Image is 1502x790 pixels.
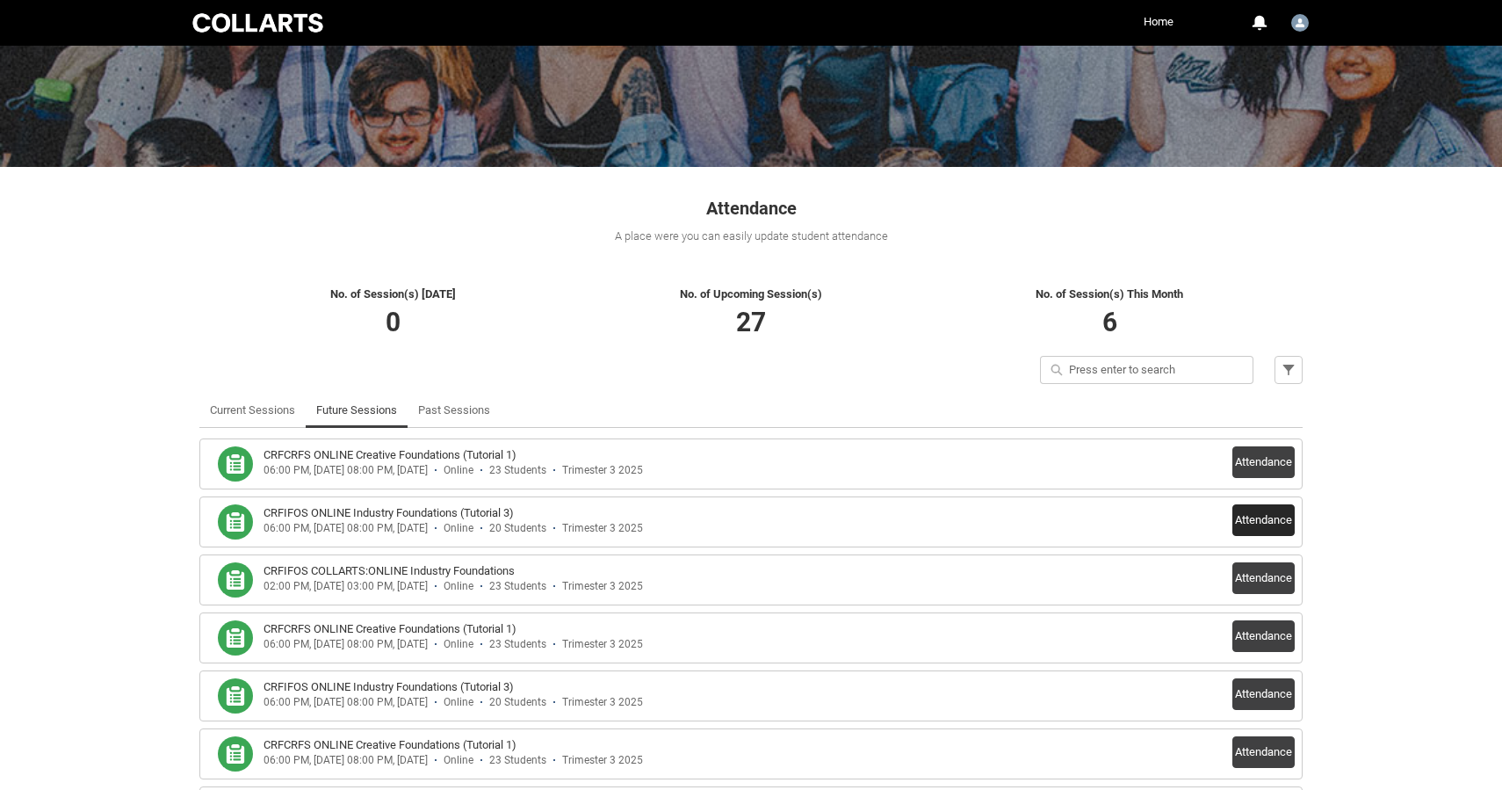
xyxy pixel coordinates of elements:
div: Online [444,696,473,709]
div: A place were you can easily update student attendance [199,228,1303,245]
span: 6 [1102,307,1117,337]
li: Past Sessions [408,393,501,428]
span: 27 [736,307,766,337]
span: Attendance [706,198,797,219]
button: Attendance [1232,562,1295,594]
li: Future Sessions [306,393,408,428]
button: Attendance [1232,678,1295,710]
button: Attendance [1232,504,1295,536]
h3: CRFCRFS ONLINE Creative Foundations (Tutorial 1) [264,620,516,638]
div: Online [444,638,473,651]
span: No. of Session(s) This Month [1036,287,1183,301]
div: Trimester 3 2025 [562,580,643,593]
div: 02:00 PM, [DATE] 03:00 PM, [DATE] [264,580,428,593]
h3: CRFIFOS ONLINE Industry Foundations (Tutorial 3) [264,504,514,522]
div: Trimester 3 2025 [562,522,643,535]
div: Online [444,580,473,593]
button: Attendance [1232,736,1295,768]
a: Past Sessions [418,393,490,428]
div: 23 Students [489,580,546,593]
button: Filter [1275,356,1303,384]
input: Press enter to search [1040,356,1253,384]
button: Attendance [1232,620,1295,652]
a: Future Sessions [316,393,397,428]
li: Current Sessions [199,393,306,428]
div: 06:00 PM, [DATE] 08:00 PM, [DATE] [264,754,428,767]
div: 23 Students [489,464,546,477]
div: 06:00 PM, [DATE] 08:00 PM, [DATE] [264,638,428,651]
div: 06:00 PM, [DATE] 08:00 PM, [DATE] [264,464,428,477]
div: Online [444,464,473,477]
button: Attendance [1232,446,1295,478]
div: Trimester 3 2025 [562,754,643,767]
div: 06:00 PM, [DATE] 08:00 PM, [DATE] [264,522,428,535]
span: 0 [386,307,401,337]
span: No. of Session(s) [DATE] [330,287,456,301]
div: Trimester 3 2025 [562,464,643,477]
h3: CRFCRFS ONLINE Creative Foundations (Tutorial 1) [264,736,516,754]
div: Trimester 3 2025 [562,638,643,651]
h3: CRFIFOS ONLINE Industry Foundations (Tutorial 3) [264,678,514,696]
div: Trimester 3 2025 [562,696,643,709]
button: User Profile Faculty.cthompson [1287,7,1313,35]
div: 06:00 PM, [DATE] 08:00 PM, [DATE] [264,696,428,709]
a: Home [1139,9,1178,35]
div: 23 Students [489,638,546,651]
div: 23 Students [489,754,546,767]
img: Faculty.cthompson [1291,14,1309,32]
div: 20 Students [489,696,546,709]
div: Online [444,754,473,767]
a: Current Sessions [210,393,295,428]
div: 20 Students [489,522,546,535]
span: No. of Upcoming Session(s) [680,287,822,301]
h3: CRFIFOS COLLARTS:ONLINE Industry Foundations [264,562,515,580]
div: Online [444,522,473,535]
h3: CRFCRFS ONLINE Creative Foundations (Tutorial 1) [264,446,516,464]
